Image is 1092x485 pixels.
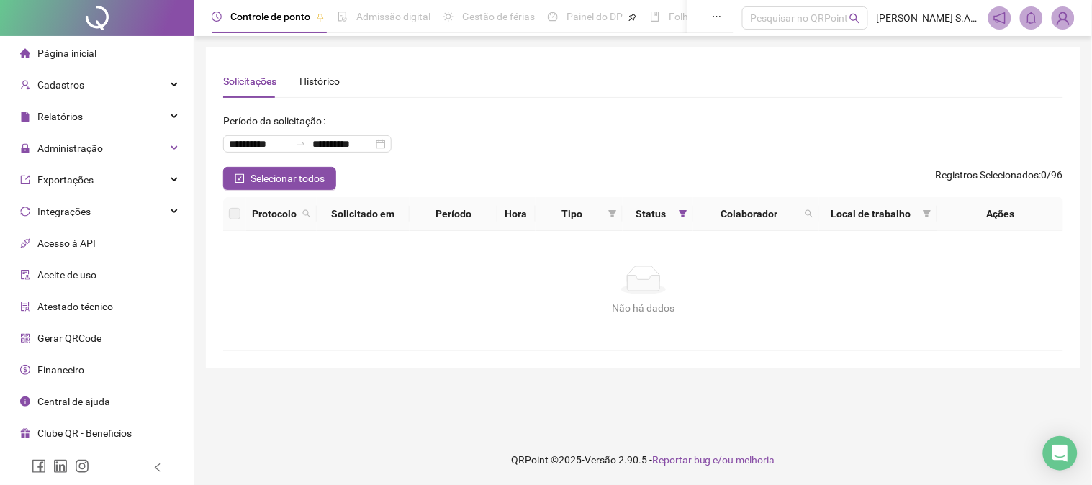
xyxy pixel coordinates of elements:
span: Selecionar todos [251,171,325,186]
span: book [650,12,660,22]
span: sync [20,207,30,217]
span: Reportar bug e/ou melhoria [652,454,775,466]
span: [PERSON_NAME] S.A. GASTRONOMIA [877,10,980,26]
span: clock-circle [212,12,222,22]
span: ellipsis [712,12,722,22]
span: Tipo [541,206,603,222]
span: dashboard [548,12,558,22]
div: Open Intercom Messenger [1043,436,1078,471]
span: qrcode [20,333,30,343]
th: Solicitado em [317,197,410,231]
div: Solicitações [223,73,276,89]
span: Atestado técnico [37,301,113,312]
span: search [802,203,816,225]
span: Gerar QRCode [37,332,101,344]
div: Não há dados [240,300,1047,316]
span: search [299,203,314,225]
span: Integrações [37,206,91,217]
span: filter [608,209,617,218]
button: Selecionar todos [223,167,336,190]
span: notification [993,12,1006,24]
span: filter [676,203,690,225]
span: Admissão digital [356,11,430,22]
span: file-done [338,12,348,22]
span: Relatórios [37,111,83,122]
span: linkedin [53,459,68,473]
span: pushpin [628,13,637,22]
span: Folha de pagamento [669,11,761,22]
span: Protocolo [252,206,297,222]
span: : 0 / 96 [936,167,1063,190]
span: facebook [32,459,46,473]
span: swap-right [295,138,307,150]
span: search [302,209,311,218]
span: search [805,209,813,218]
span: Controle de ponto [230,11,310,22]
div: Ações [943,206,1058,222]
span: filter [679,209,687,218]
span: Colaborador [699,206,800,222]
span: Painel do DP [567,11,623,22]
span: gift [20,428,30,438]
span: check-square [235,173,245,183]
span: Cadastros [37,79,84,91]
footer: QRPoint © 2025 - 2.90.5 - [194,435,1092,485]
span: left [153,463,163,473]
span: audit [20,270,30,280]
span: Status [628,206,673,222]
span: pushpin [316,13,325,22]
span: lock [20,143,30,153]
span: Registros Selecionados [936,169,1039,181]
span: info-circle [20,396,30,407]
span: filter [920,203,934,225]
span: Página inicial [37,47,96,59]
span: file [20,112,30,122]
span: filter [923,209,931,218]
span: to [295,138,307,150]
span: Gestão de férias [462,11,535,22]
span: Acesso à API [37,237,96,249]
span: Administração [37,142,103,154]
span: export [20,175,30,185]
span: Aceite de uso [37,269,96,281]
th: Hora [497,197,536,231]
span: sun [443,12,454,22]
span: Versão [585,454,616,466]
span: bell [1025,12,1038,24]
div: Histórico [299,73,340,89]
span: search [849,13,860,24]
img: 24645 [1052,7,1074,29]
span: filter [605,203,620,225]
span: Central de ajuda [37,396,110,407]
span: home [20,48,30,58]
span: Local de trabalho [825,206,916,222]
span: api [20,238,30,248]
span: solution [20,302,30,312]
span: user-add [20,80,30,90]
span: dollar [20,365,30,375]
span: instagram [75,459,89,473]
th: Período [410,197,497,231]
span: Exportações [37,174,94,186]
span: Clube QR - Beneficios [37,427,132,439]
span: Financeiro [37,364,84,376]
label: Período da solicitação [223,109,331,132]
